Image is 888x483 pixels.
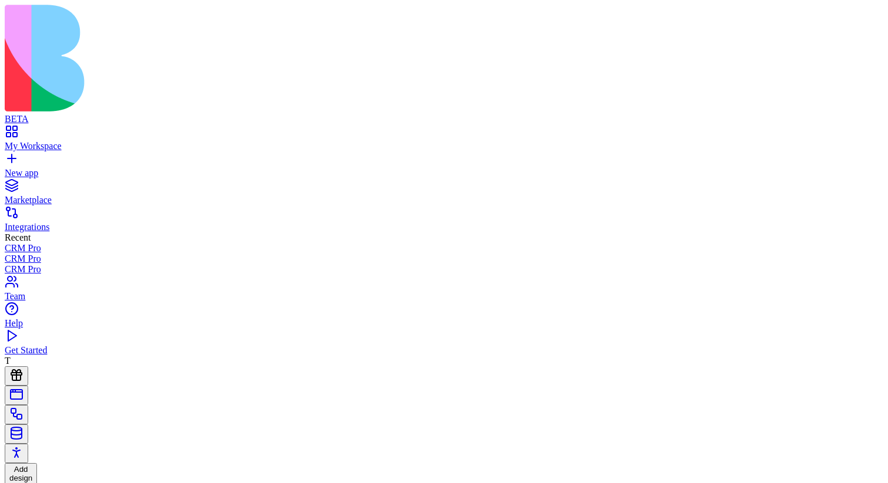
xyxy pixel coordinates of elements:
div: New app [5,168,883,178]
div: My Workspace [5,141,883,151]
a: Team [5,281,883,302]
img: logo [5,5,477,112]
div: Help [5,318,883,329]
div: Get Started [5,345,883,356]
a: Integrations [5,211,883,232]
div: Team [5,291,883,302]
div: BETA [5,114,883,124]
a: CRM Pro [5,264,883,275]
a: CRM Pro [5,243,883,254]
a: New app [5,157,883,178]
a: Get Started [5,335,883,356]
a: CRM Pro [5,254,883,264]
div: Integrations [5,222,883,232]
a: BETA [5,103,883,124]
a: Help [5,308,883,329]
span: Recent [5,232,31,242]
a: Marketplace [5,184,883,205]
a: My Workspace [5,130,883,151]
span: T [5,356,11,366]
div: Marketplace [5,195,883,205]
